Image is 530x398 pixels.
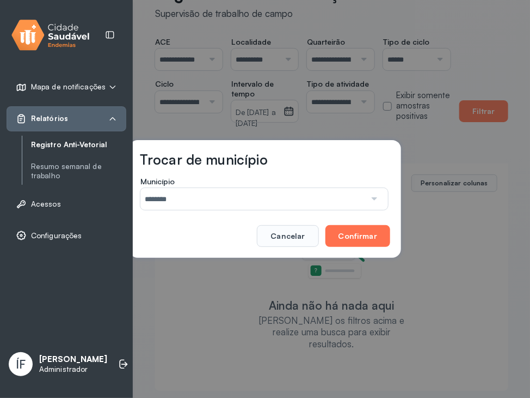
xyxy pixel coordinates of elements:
button: Confirmar [325,225,390,247]
h3: Trocar de município [140,151,268,168]
a: Acessos [16,198,117,209]
button: Cancelar [257,225,318,247]
p: [PERSON_NAME] [39,354,107,365]
p: Administrador [39,365,107,374]
img: logo.svg [11,17,90,53]
span: Acessos [31,200,61,209]
span: Município [140,177,175,186]
span: Relatórios [31,114,68,123]
a: Resumo semanal de trabalho [31,160,126,183]
a: Configurações [16,230,117,241]
span: Mapa de notificações [31,82,106,92]
a: Registro Anti-Vetorial [31,140,126,149]
span: Configurações [31,231,82,240]
span: ÍF [16,357,26,371]
a: Resumo semanal de trabalho [31,162,126,180]
a: Registro Anti-Vetorial [31,138,126,152]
